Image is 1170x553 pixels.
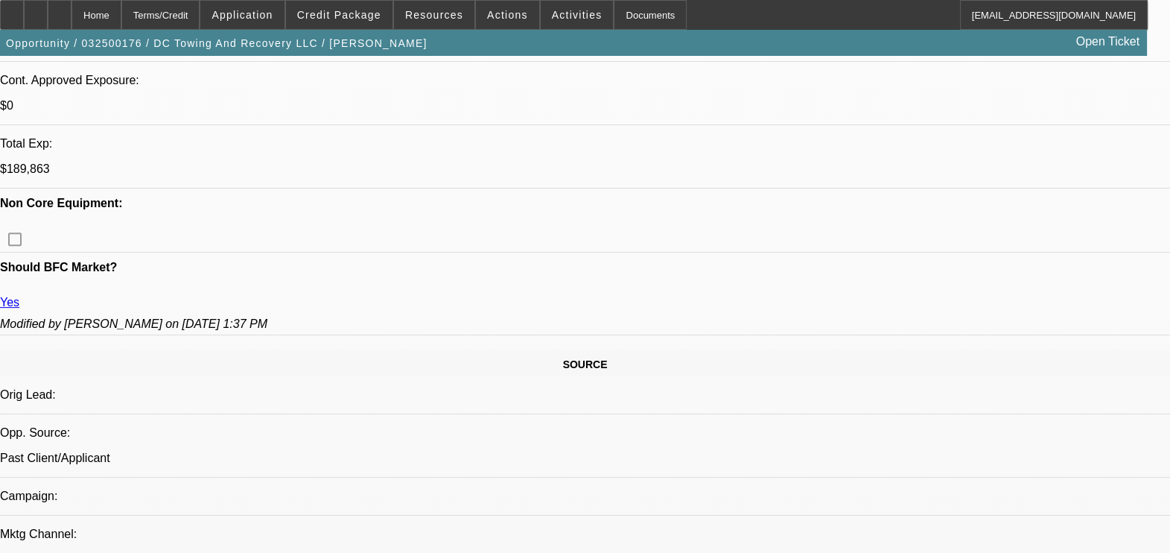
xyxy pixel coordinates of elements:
span: Activities [552,9,603,21]
button: Application [200,1,284,29]
a: Open Ticket [1070,29,1145,54]
button: Credit Package [286,1,392,29]
span: Credit Package [297,9,381,21]
button: Activities [541,1,614,29]
span: Resources [405,9,463,21]
span: Actions [487,9,528,21]
span: SOURCE [563,358,608,370]
span: Opportunity / 032500176 / DC Towing And Recovery LLC / [PERSON_NAME] [6,37,427,49]
button: Actions [476,1,539,29]
span: Application [212,9,273,21]
button: Resources [394,1,474,29]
